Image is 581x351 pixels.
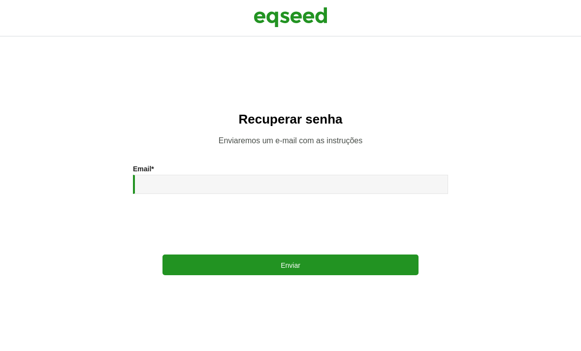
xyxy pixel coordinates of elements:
h2: Recuperar senha [20,112,561,127]
label: Email [133,165,154,172]
iframe: reCAPTCHA [216,204,365,242]
p: Enviaremos um e-mail com as instruções [20,136,561,145]
img: EqSeed Logo [254,5,327,30]
button: Enviar [162,255,419,275]
span: Este campo é obrigatório. [151,165,154,173]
